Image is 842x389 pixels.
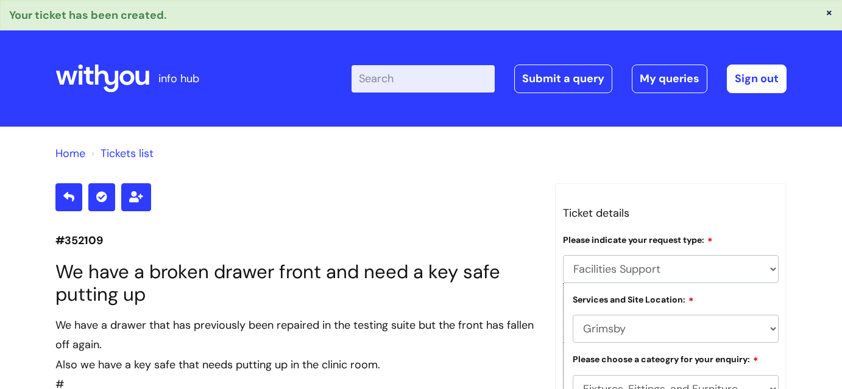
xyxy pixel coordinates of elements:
a: Submit a query [514,65,612,93]
li: Solution home [55,144,85,163]
p: #352109 [55,231,537,250]
label: Please indicate your request type: [563,233,713,245]
h3: Ticket details [563,203,779,223]
label: Services and Site Location: [573,293,694,305]
input: Search [352,65,495,92]
a: My queries [632,65,707,93]
div: Also we have a key safe that needs putting up in the clinic room. [55,355,537,374]
p: info hub [158,69,199,88]
li: Tickets list [88,144,154,163]
label: Please choose a cateogry for your enquiry: [573,352,759,365]
div: | - [352,65,787,93]
a: Tickets list [101,146,154,161]
button: × [826,7,833,18]
h1: We have a broken drawer front and need a key safe putting up [55,261,537,306]
a: Sign out [727,65,787,93]
div: We have a drawer that has previously been repaired in the testing suite but the front has fallen ... [55,315,537,355]
a: Home [55,146,85,161]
